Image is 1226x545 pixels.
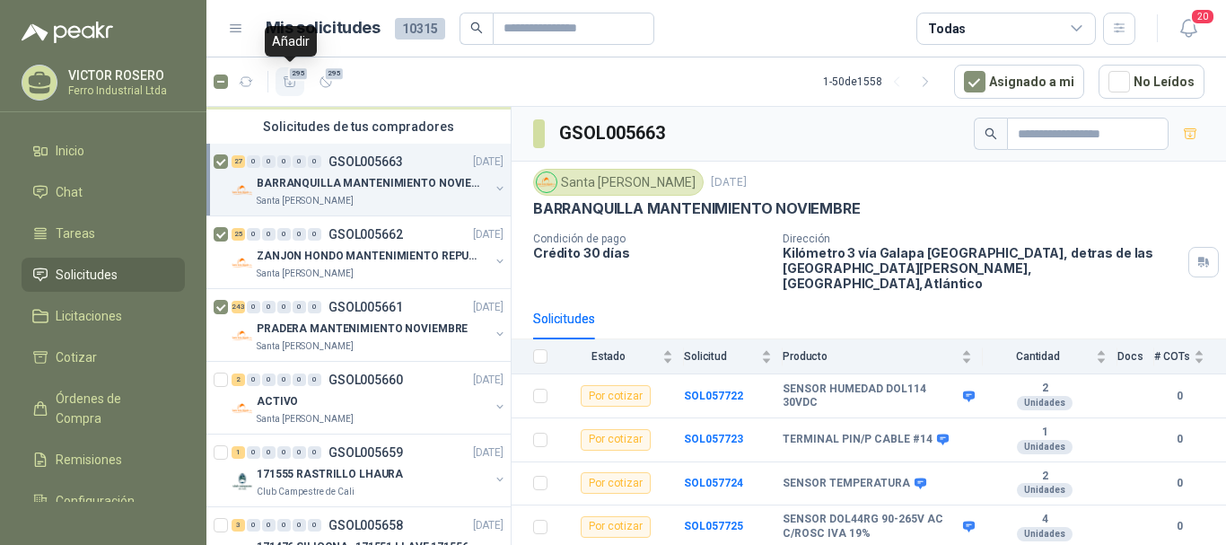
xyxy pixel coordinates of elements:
div: 0 [293,446,306,459]
span: Órdenes de Compra [56,389,168,428]
span: 295 [323,66,345,81]
div: 0 [293,155,306,168]
img: Company Logo [232,180,253,201]
b: 2 [983,470,1107,484]
p: GSOL005658 [328,519,403,532]
p: [DATE] [473,299,504,316]
th: Cantidad [983,339,1117,374]
p: [DATE] [473,154,504,171]
a: Inicio [22,134,185,168]
div: 0 [247,228,260,241]
p: ACTIVO [257,393,298,410]
button: Asignado a mi [954,65,1084,99]
div: Todas [928,19,966,39]
h3: GSOL005663 [559,119,668,147]
div: 0 [308,519,321,532]
div: 27 [232,155,245,168]
p: 171555 RASTRILLO LHAURA [257,466,403,483]
p: GSOL005663 [328,155,403,168]
p: Crédito 30 días [533,245,768,260]
img: Logo peakr [22,22,113,43]
div: 0 [308,301,321,313]
a: SOL057725 [684,520,743,532]
div: 0 [262,446,276,459]
span: Remisiones [56,450,122,470]
div: Unidades [1017,483,1073,497]
span: 295 [287,66,309,81]
a: Cotizar [22,340,185,374]
span: 20 [1190,8,1215,25]
p: BARRANQUILLA MANTENIMIENTO NOVIEMBRE [533,199,861,218]
span: Inicio [56,141,84,161]
div: 25 [232,228,245,241]
p: GSOL005661 [328,301,403,313]
span: search [985,127,997,140]
span: Configuración [56,491,135,511]
div: Añadir [265,26,317,57]
a: Chat [22,175,185,209]
b: SENSOR DOL44RG 90-265V AC C/ROSC IVA 19% [783,513,959,541]
div: Santa [PERSON_NAME] [533,169,704,196]
a: 25 0 0 0 0 0 GSOL005662[DATE] Company LogoZANJON HONDO MANTENIMIENTO REPUESTOSSanta [PERSON_NAME] [232,224,507,281]
a: 1 0 0 0 0 0 GSOL005659[DATE] Company Logo171555 RASTRILLO LHAURAClub Campestre de Cali [232,442,507,499]
th: Solicitud [684,339,783,374]
p: Santa [PERSON_NAME] [257,194,354,208]
p: [DATE] [473,517,504,534]
p: PRADERA MANTENIMIENTO NOVIEMBRE [257,321,468,338]
a: 2 0 0 0 0 0 GSOL005660[DATE] Company LogoACTIVOSanta [PERSON_NAME] [232,369,507,426]
span: Estado [558,350,659,363]
b: 1 [983,426,1107,440]
a: Solicitudes [22,258,185,292]
span: Cotizar [56,347,97,367]
p: [DATE] [473,226,504,243]
p: [DATE] [473,444,504,461]
p: BARRANQUILLA MANTENIMIENTO NOVIEMBRE [257,175,480,192]
a: 27 0 0 0 0 0 GSOL005663[DATE] Company LogoBARRANQUILLA MANTENIMIENTO NOVIEMBRESanta [PERSON_NAME] [232,151,507,208]
p: [DATE] [473,372,504,389]
a: 243 0 0 0 0 0 GSOL005661[DATE] Company LogoPRADERA MANTENIMIENTO NOVIEMBRESanta [PERSON_NAME] [232,296,507,354]
div: 0 [308,374,321,386]
p: [DATE] [711,174,747,191]
span: Licitaciones [56,306,122,326]
div: 0 [293,301,306,313]
span: Producto [783,350,958,363]
div: 0 [293,519,306,532]
span: search [470,22,483,34]
div: 0 [262,519,276,532]
div: 0 [277,446,291,459]
a: SOL057723 [684,433,743,445]
p: Dirección [783,233,1181,245]
p: Santa [PERSON_NAME] [257,412,354,426]
th: Producto [783,339,983,374]
div: Por cotizar [581,385,651,407]
b: TERMINAL PIN/P CABLE #14 [783,433,933,447]
div: 0 [262,155,276,168]
div: Por cotizar [581,429,651,451]
img: Company Logo [537,172,556,192]
th: Estado [558,339,684,374]
button: No Leídos [1099,65,1204,99]
b: 0 [1154,388,1204,405]
div: Unidades [1017,396,1073,410]
div: 0 [277,228,291,241]
div: 0 [262,301,276,313]
div: 0 [308,446,321,459]
b: 0 [1154,518,1204,535]
span: Tareas [56,224,95,243]
p: GSOL005659 [328,446,403,459]
span: 10315 [395,18,445,40]
span: # COTs [1154,350,1190,363]
p: Condición de pago [533,233,768,245]
div: Por cotizar [581,472,651,494]
div: 0 [277,301,291,313]
p: Ferro Industrial Ltda [68,85,180,96]
a: SOL057722 [684,390,743,402]
th: Docs [1117,339,1154,374]
p: Kilómetro 3 vía Galapa [GEOGRAPHIC_DATA], detras de las [GEOGRAPHIC_DATA][PERSON_NAME], [GEOGRAPH... [783,245,1181,291]
p: VICTOR ROSERO [68,69,180,82]
b: SOL057724 [684,477,743,489]
p: GSOL005660 [328,374,403,386]
div: 1 [232,446,245,459]
button: 295 [311,67,340,96]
